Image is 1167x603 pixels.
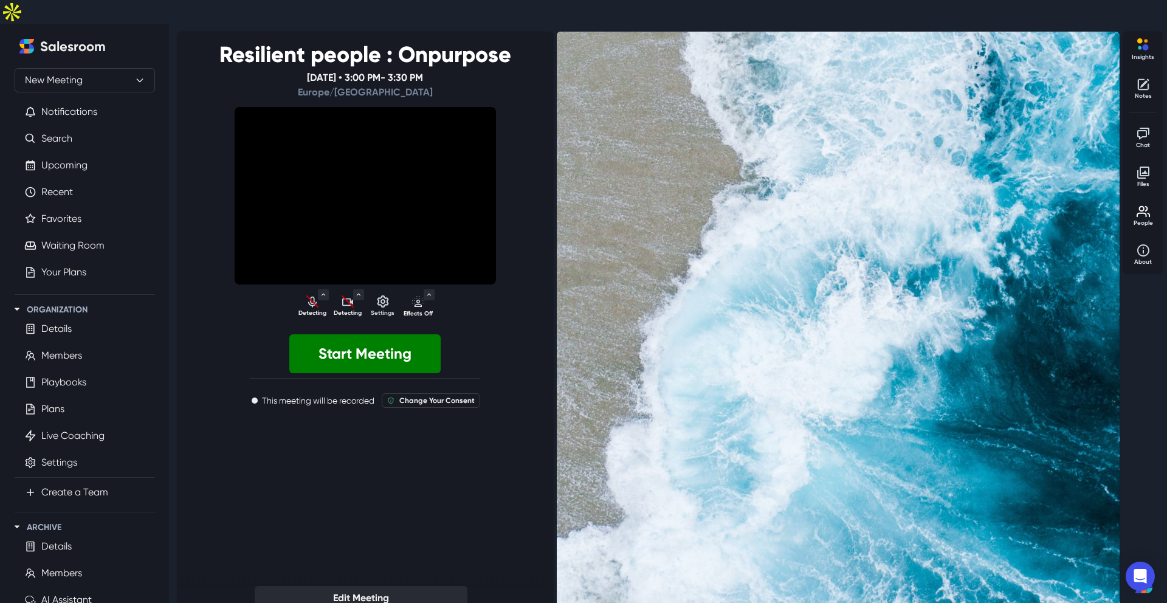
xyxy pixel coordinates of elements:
[41,348,82,363] a: Members
[382,393,480,408] button: Change Your Consent
[40,39,106,55] h2: Salesroom
[41,485,108,500] a: Create a Team
[1128,200,1158,229] button: Toggle people
[41,429,105,443] a: Live Coaching
[1128,258,1158,267] p: About
[262,395,374,407] p: This meeting will be recorded
[424,289,435,300] button: Toggle Menu
[41,402,64,416] a: Plans
[1126,562,1155,591] div: Open Intercom Messenger
[41,131,72,146] a: Search
[403,290,433,319] button: Background Effects
[1128,34,1158,63] button: Toggle Insights
[10,302,24,317] button: Toggle Organization
[1128,122,1158,151] button: Toggle chat
[15,34,39,58] a: Home
[41,322,72,336] a: Details
[1128,141,1158,150] p: Chat
[297,309,328,318] p: Detecting
[1128,219,1158,228] p: People
[41,185,73,199] a: Recent
[41,158,88,173] a: Upcoming
[41,539,72,554] a: Details
[1128,239,1158,268] button: Toggle about
[1128,92,1158,101] p: Notes
[15,68,155,92] button: New Meeting
[318,289,329,300] button: Toggle Menu
[332,290,363,319] button: Detecting camera
[41,265,86,280] a: Your Plans
[41,238,105,253] a: Waiting Room
[1128,161,1158,190] button: Toggle files
[41,212,81,226] a: Favorites
[1128,53,1158,62] p: Insights
[353,289,364,300] button: Toggle Menu
[298,86,433,98] span: Europe/[GEOGRAPHIC_DATA]
[41,566,82,581] a: Members
[368,309,398,318] p: Settings
[15,100,155,124] button: Notifications
[1128,73,1158,102] button: Toggle notes
[1128,180,1158,189] p: Files
[27,303,88,316] p: Organization
[403,309,433,319] p: Effects Off
[332,309,363,318] p: Detecting
[27,521,61,534] p: Archive
[41,455,77,470] a: Settings
[187,71,543,100] p: [DATE] • 3:00 PM - 3:30 PM
[10,520,24,534] button: Toggle Archive
[368,290,398,319] button: Settings
[297,290,328,319] button: Detecting microphone
[289,334,441,373] button: Start Meeting
[41,375,86,390] a: Playbooks
[187,41,543,68] h1: Resilient people : Onpurpose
